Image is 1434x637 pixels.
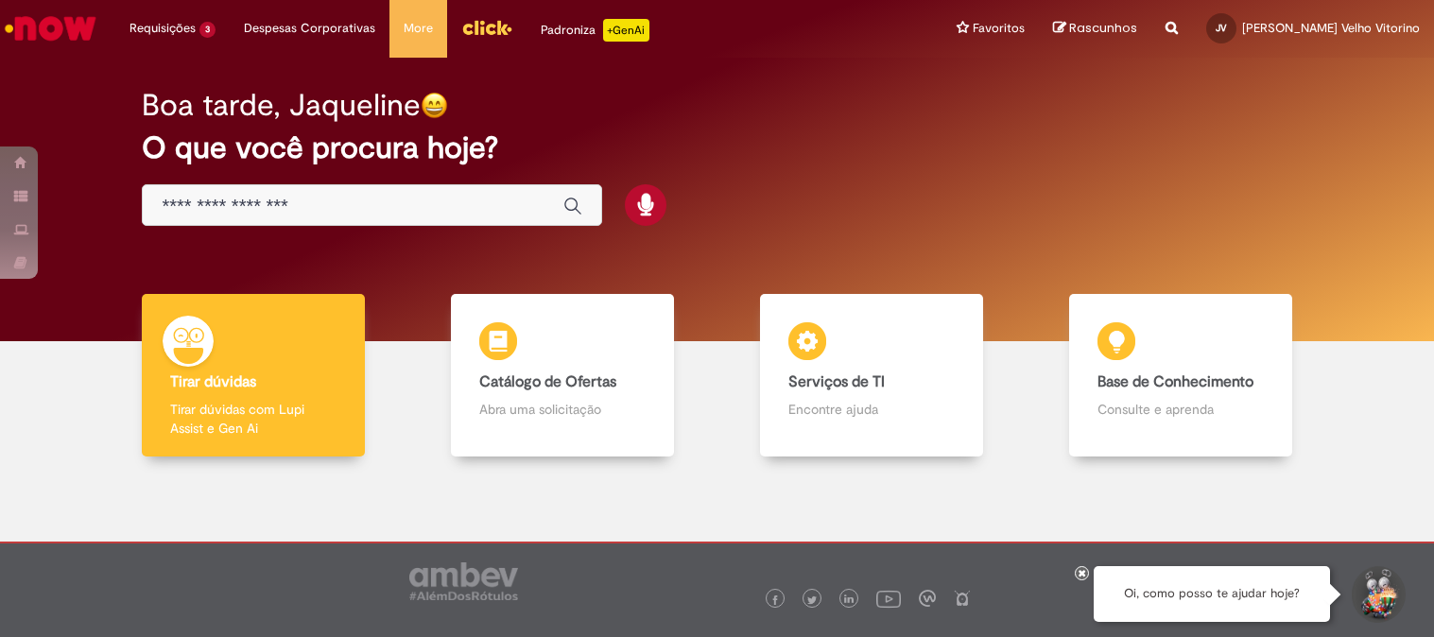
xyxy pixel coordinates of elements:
[130,19,196,38] span: Requisições
[479,400,646,419] p: Abra uma solicitação
[844,594,854,606] img: logo_footer_linkedin.png
[479,372,616,391] b: Catálogo de Ofertas
[199,22,216,38] span: 3
[408,294,717,457] a: Catálogo de Ofertas Abra uma solicitação
[603,19,649,42] p: +GenAi
[1242,20,1420,36] span: [PERSON_NAME] Velho Vitorino
[142,89,421,122] h2: Boa tarde, Jaqueline
[1053,20,1137,38] a: Rascunhos
[404,19,433,38] span: More
[788,372,885,391] b: Serviços de TI
[409,562,518,600] img: logo_footer_ambev_rotulo_gray.png
[99,294,408,457] a: Tirar dúvidas Tirar dúvidas com Lupi Assist e Gen Ai
[2,9,99,47] img: ServiceNow
[1026,294,1335,457] a: Base de Conhecimento Consulte e aprenda
[1097,372,1253,391] b: Base de Conhecimento
[1069,19,1137,37] span: Rascunhos
[919,590,936,607] img: logo_footer_workplace.png
[954,590,971,607] img: logo_footer_naosei.png
[142,131,1291,164] h2: O que você procura hoje?
[1216,22,1227,34] span: JV
[170,372,256,391] b: Tirar dúvidas
[170,400,337,438] p: Tirar dúvidas com Lupi Assist e Gen Ai
[421,92,448,119] img: happy-face.png
[876,586,901,611] img: logo_footer_youtube.png
[244,19,375,38] span: Despesas Corporativas
[717,294,1027,457] a: Serviços de TI Encontre ajuda
[788,400,955,419] p: Encontre ajuda
[541,19,649,42] div: Padroniza
[1094,566,1330,622] div: Oi, como posso te ajudar hoje?
[1349,566,1406,623] button: Iniciar Conversa de Suporte
[973,19,1025,38] span: Favoritos
[807,595,817,605] img: logo_footer_twitter.png
[770,595,780,605] img: logo_footer_facebook.png
[461,13,512,42] img: click_logo_yellow_360x200.png
[1097,400,1264,419] p: Consulte e aprenda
